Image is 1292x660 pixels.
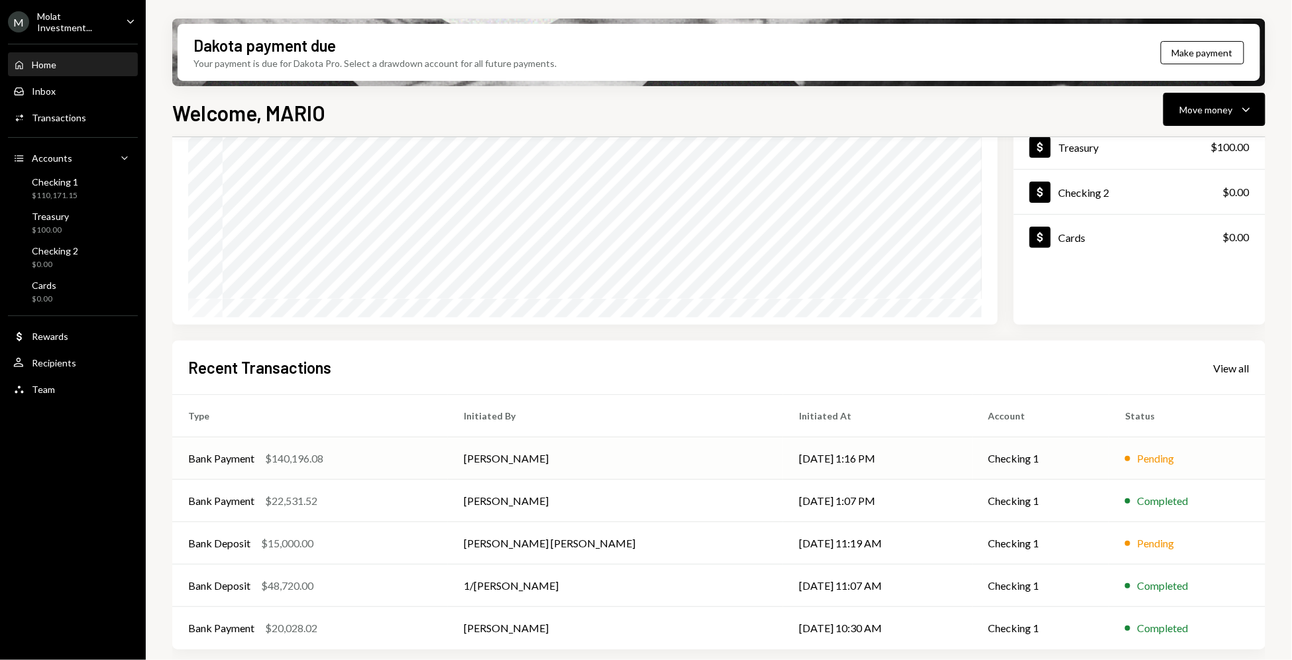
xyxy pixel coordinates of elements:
div: Cards [1059,231,1086,244]
div: Completed [1137,578,1188,594]
div: $140,196.08 [265,451,323,467]
h2: Recent Transactions [188,357,331,378]
div: Move money [1180,103,1233,117]
a: Transactions [8,105,138,129]
div: Bank Payment [188,493,254,509]
div: Rewards [32,331,68,342]
a: Checking 2$0.00 [8,241,138,273]
a: Home [8,52,138,76]
div: Inbox [32,85,56,97]
a: Treasury$100.00 [8,207,138,239]
div: Team [32,384,55,395]
td: Checking 1 [973,522,1109,565]
a: Team [8,377,138,401]
div: Dakota payment due [193,34,336,56]
div: View all [1214,362,1250,375]
th: Account [973,395,1109,437]
div: Bank Payment [188,451,254,467]
div: Accounts [32,152,72,164]
td: [DATE] 1:07 PM [783,480,972,522]
td: Checking 1 [973,437,1109,480]
div: Completed [1137,620,1188,636]
div: $0.00 [1223,184,1250,200]
div: $48,720.00 [261,578,313,594]
a: Recipients [8,351,138,374]
td: [DATE] 11:19 AM [783,522,972,565]
td: [PERSON_NAME] [448,480,784,522]
button: Make payment [1161,41,1244,64]
div: $100.00 [32,225,69,236]
th: Status [1109,395,1265,437]
a: Inbox [8,79,138,103]
div: $0.00 [32,259,78,270]
div: Pending [1137,451,1174,467]
div: $110,171.15 [32,190,78,201]
td: Checking 1 [973,565,1109,607]
a: Cards$0.00 [1014,215,1265,259]
div: Checking 2 [1059,186,1110,199]
div: M [8,11,29,32]
div: $100.00 [1211,139,1250,155]
div: $0.00 [1223,229,1250,245]
td: [PERSON_NAME] [448,607,784,649]
a: Cards$0.00 [8,276,138,307]
td: [PERSON_NAME] [448,437,784,480]
div: Recipients [32,357,76,368]
td: [DATE] 1:16 PM [783,437,972,480]
button: Move money [1163,93,1265,126]
div: $0.00 [32,294,56,305]
div: Bank Deposit [188,535,250,551]
td: [PERSON_NAME] [PERSON_NAME] [448,522,784,565]
a: Checking 1$110,171.15 [8,172,138,204]
th: Type [172,395,448,437]
a: Treasury$100.00 [1014,125,1265,169]
div: Transactions [32,112,86,123]
h1: Welcome, MARIO [172,99,325,126]
div: Treasury [1059,141,1099,154]
div: Bank Payment [188,620,254,636]
div: Bank Deposit [188,578,250,594]
td: [DATE] 10:30 AM [783,607,972,649]
a: Checking 2$0.00 [1014,170,1265,214]
div: Pending [1137,535,1174,551]
th: Initiated At [783,395,972,437]
div: Home [32,59,56,70]
a: Accounts [8,146,138,170]
td: Checking 1 [973,480,1109,522]
div: Checking 1 [32,176,78,188]
div: $22,531.52 [265,493,317,509]
td: 1/[PERSON_NAME] [448,565,784,607]
td: Checking 1 [973,607,1109,649]
div: $15,000.00 [261,535,313,551]
a: Rewards [8,324,138,348]
div: Your payment is due for Dakota Pro. Select a drawdown account for all future payments. [193,56,557,70]
div: Treasury [32,211,69,222]
div: $20,028.02 [265,620,317,636]
a: View all [1214,360,1250,375]
div: Checking 2 [32,245,78,256]
div: Cards [32,280,56,291]
td: [DATE] 11:07 AM [783,565,972,607]
div: Completed [1137,493,1188,509]
div: Molat Investment... [37,11,115,33]
th: Initiated By [448,395,784,437]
